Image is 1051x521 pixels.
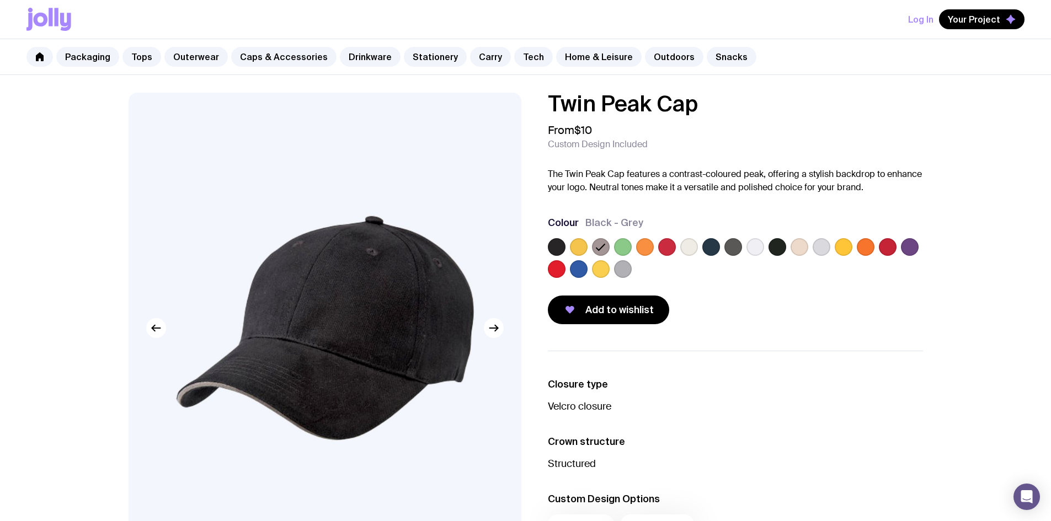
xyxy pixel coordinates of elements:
[514,47,553,67] a: Tech
[939,9,1025,29] button: Your Project
[470,47,511,67] a: Carry
[548,400,923,413] p: Velcro closure
[556,47,642,67] a: Home & Leisure
[340,47,401,67] a: Drinkware
[707,47,756,67] a: Snacks
[948,14,1000,25] span: Your Project
[548,457,923,470] p: Structured
[548,378,923,391] h3: Closure type
[548,216,579,229] h3: Colour
[908,9,933,29] button: Log In
[574,123,592,137] span: $10
[548,123,592,137] span: From
[122,47,161,67] a: Tops
[1013,484,1040,510] div: Open Intercom Messenger
[548,139,648,150] span: Custom Design Included
[585,303,654,316] span: Add to wishlist
[548,296,669,324] button: Add to wishlist
[645,47,703,67] a: Outdoors
[404,47,467,67] a: Stationery
[231,47,337,67] a: Caps & Accessories
[585,216,643,229] span: Black - Grey
[548,93,923,115] h1: Twin Peak Cap
[548,435,923,448] h3: Crown structure
[548,168,923,194] p: The Twin Peak Cap features a contrast-coloured peak, offering a stylish backdrop to enhance your ...
[548,492,923,506] h3: Custom Design Options
[56,47,119,67] a: Packaging
[164,47,228,67] a: Outerwear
